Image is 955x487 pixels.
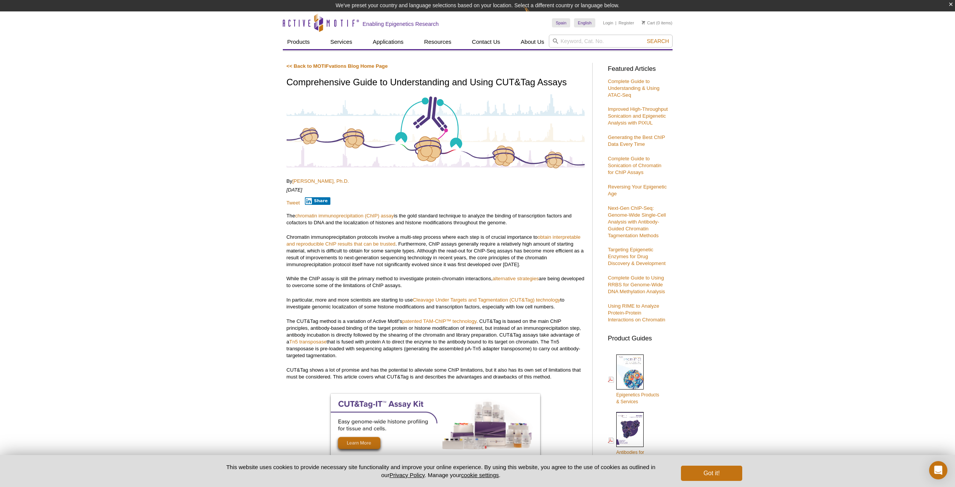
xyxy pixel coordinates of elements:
[287,63,388,69] a: << Back to MOTIFvations Blog Home Page
[402,318,477,324] a: patented TAM-ChIP™ technology
[287,200,300,206] a: Tweet
[608,303,665,323] a: Using RIME to Analyze Protein-Protein Interactions on Chromatin
[287,297,585,310] p: In particular, more and more scientists are starting to use to investigate genomic localization o...
[326,35,357,49] a: Services
[644,38,671,45] button: Search
[287,178,585,185] p: By
[608,78,660,98] a: Complete Guide to Understanding & Using ATAC-Seq
[287,187,303,193] em: [DATE]
[295,213,394,219] a: chromatin immunoprecipitation (ChIP) assay
[642,20,655,26] a: Cart
[619,20,634,26] a: Register
[289,339,327,345] a: Tn5 transposase
[419,35,456,49] a: Resources
[929,461,947,479] div: Open Intercom Messenger
[608,247,666,266] a: Targeting Epigenetic Enzymes for Drug Discovery & Development
[608,205,666,238] a: Next-Gen ChIP-Seq: Genome-Wide Single-Cell Analysis with Antibody-Guided Chromatin Tagmentation M...
[213,463,669,479] p: This website uses cookies to provide necessary site functionality and improve your online experie...
[608,331,669,342] h3: Product Guides
[287,93,585,169] img: Antibody-Based Tagmentation Notes
[549,35,673,48] input: Keyword, Cat. No.
[287,212,585,226] p: The is the gold standard technique to analyze the binding of transcription factors and cofactors ...
[389,472,424,478] a: Privacy Policy
[608,134,665,147] a: Generating the Best ChIP Data Every Time
[616,450,650,469] span: Antibodies for Epigenetics & Gene Regulation
[287,367,585,380] p: CUT&Tag shows a lot of promise and has the potential to alleviate some ChIP limitations, but it a...
[608,184,667,196] a: Reversing Your Epigenetic Age
[647,38,669,44] span: Search
[608,275,665,294] a: Complete Guide to Using RRBS for Genome-Wide DNA Methylation Analysis
[461,472,499,478] button: cookie settings
[516,35,549,49] a: About Us
[616,354,644,390] img: Epi_brochure_140604_cover_web_70x200
[287,275,585,289] p: While the ChIP assay is still the primary method to investigate protein-chromatin interactions, a...
[287,318,585,359] p: The CUT&Tag method is a variation of Active Motif’s . CUT&Tag is based on the main ChIP principle...
[615,18,617,27] li: |
[467,35,505,49] a: Contact Us
[283,35,314,49] a: Products
[608,156,662,175] a: Complete Guide to Sonication of Chromatin for ChIP Assays
[608,354,659,406] a: Epigenetics Products& Services
[616,412,644,447] img: Abs_epi_2015_cover_web_70x200
[368,35,408,49] a: Applications
[608,106,668,126] a: Improved High-Throughput Sonication and Epigenetic Analysis with PIXUL
[552,18,570,27] a: Spain
[603,20,613,26] a: Login
[616,392,659,404] span: Epigenetics Products & Services
[681,466,742,481] button: Got it!
[413,297,560,303] a: Cleavage Under Targets and Tagmentation (CUT&Tag) technology
[331,394,540,457] img: Optimized CUT&Tag-IT Assay Kit
[493,276,539,281] a: alternative strategies
[305,197,330,205] button: Share
[524,6,544,24] img: Change Here
[363,21,439,27] h2: Enabling Epigenetics Research
[642,18,673,27] li: (0 items)
[608,66,669,72] h3: Featured Articles
[287,234,581,247] a: obtain interpretable and reproducible ChIP results that can be trusted
[287,77,585,88] h1: Comprehensive Guide to Understanding and Using CUT&Tag Assays
[642,21,645,24] img: Your Cart
[292,178,349,184] a: [PERSON_NAME], Ph.D.
[287,234,585,268] p: Chromatin immunoprecipitation protocols involve a multi-step process where each step is of crucia...
[574,18,595,27] a: English
[608,411,650,470] a: Antibodies forEpigenetics &Gene Regulation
